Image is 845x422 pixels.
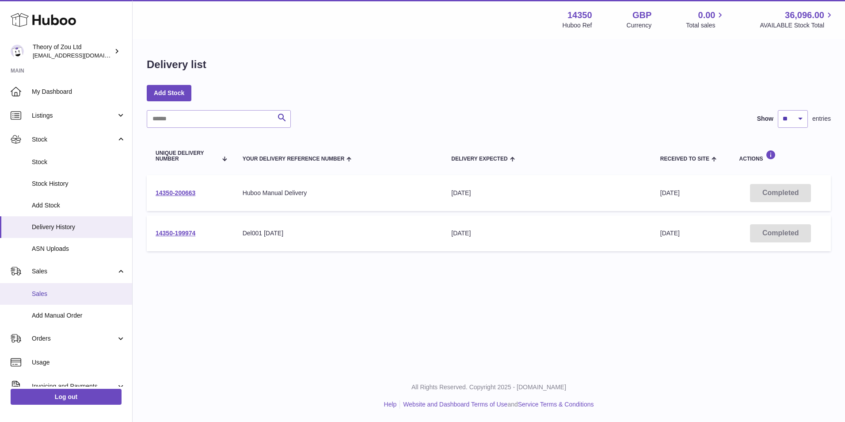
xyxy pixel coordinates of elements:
[243,156,345,162] span: Your Delivery Reference Number
[156,189,195,196] a: 14350-200663
[686,21,725,30] span: Total sales
[32,180,126,188] span: Stock History
[660,189,680,196] span: [DATE]
[32,88,126,96] span: My Dashboard
[32,135,116,144] span: Stock
[739,150,822,162] div: Actions
[32,311,126,320] span: Add Manual Order
[11,389,122,405] a: Log out
[518,401,594,408] a: Service Terms & Conditions
[451,229,643,238] div: [DATE]
[451,189,643,197] div: [DATE]
[32,334,116,343] span: Orders
[147,58,206,72] h1: Delivery list
[32,290,126,298] span: Sales
[156,230,195,237] a: 14350-199974
[632,9,651,21] strong: GBP
[11,45,24,58] img: internalAdmin-14350@internal.huboo.com
[32,358,126,367] span: Usage
[32,267,116,276] span: Sales
[140,383,838,391] p: All Rights Reserved. Copyright 2025 - [DOMAIN_NAME]
[627,21,652,30] div: Currency
[757,115,773,123] label: Show
[33,52,130,59] span: [EMAIL_ADDRESS][DOMAIN_NAME]
[32,245,126,253] span: ASN Uploads
[32,201,126,210] span: Add Stock
[156,150,217,162] span: Unique Delivery Number
[451,156,507,162] span: Delivery Expected
[32,223,126,231] span: Delivery History
[147,85,191,101] a: Add Stock
[760,9,834,30] a: 36,096.00 AVAILABLE Stock Total
[660,230,680,237] span: [DATE]
[812,115,831,123] span: entries
[660,156,709,162] span: Received to Site
[563,21,592,30] div: Huboo Ref
[403,401,507,408] a: Website and Dashboard Terms of Use
[33,43,112,60] div: Theory of Zou Ltd
[32,382,116,391] span: Invoicing and Payments
[243,229,434,238] div: Del001 [DATE]
[400,400,594,409] li: and
[32,111,116,120] span: Listings
[698,9,716,21] span: 0.00
[760,21,834,30] span: AVAILABLE Stock Total
[785,9,824,21] span: 36,096.00
[32,158,126,166] span: Stock
[384,401,397,408] a: Help
[567,9,592,21] strong: 14350
[686,9,725,30] a: 0.00 Total sales
[243,189,434,197] div: Huboo Manual Delivery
